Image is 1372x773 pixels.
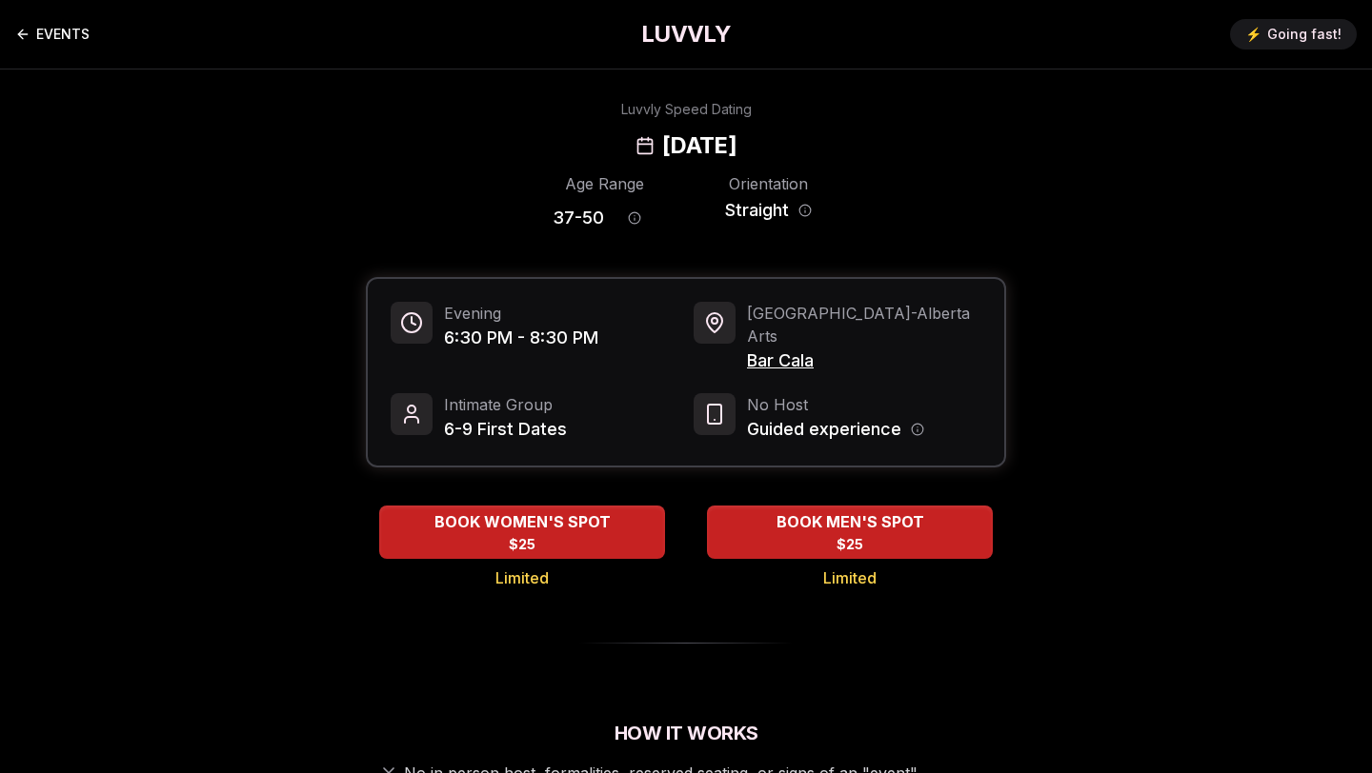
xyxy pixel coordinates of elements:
[837,535,863,554] span: $25
[641,19,731,50] a: LUVVLY
[444,393,567,416] span: Intimate Group
[366,720,1006,746] h2: How It Works
[15,15,90,53] a: Back to events
[1245,25,1261,44] span: ⚡️
[1267,25,1342,44] span: Going fast!
[747,416,901,443] span: Guided experience
[621,100,752,119] div: Luvvly Speed Dating
[495,566,549,589] span: Limited
[614,197,656,239] button: Age range information
[431,510,615,533] span: BOOK WOMEN'S SPOT
[379,505,665,559] button: BOOK WOMEN'S SPOT - Limited
[444,416,567,443] span: 6-9 First Dates
[707,505,993,559] button: BOOK MEN'S SPOT - Limited
[553,205,604,231] span: 37 - 50
[798,204,812,217] button: Orientation information
[553,172,656,195] div: Age Range
[716,172,819,195] div: Orientation
[444,302,598,325] span: Evening
[823,566,877,589] span: Limited
[747,393,924,416] span: No Host
[911,423,924,436] button: Host information
[747,302,981,347] span: [GEOGRAPHIC_DATA] - Alberta Arts
[725,197,789,224] span: Straight
[773,510,928,533] span: BOOK MEN'S SPOT
[662,130,736,161] h2: [DATE]
[444,325,598,351] span: 6:30 PM - 8:30 PM
[509,535,535,554] span: $25
[747,347,981,374] span: Bar Cala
